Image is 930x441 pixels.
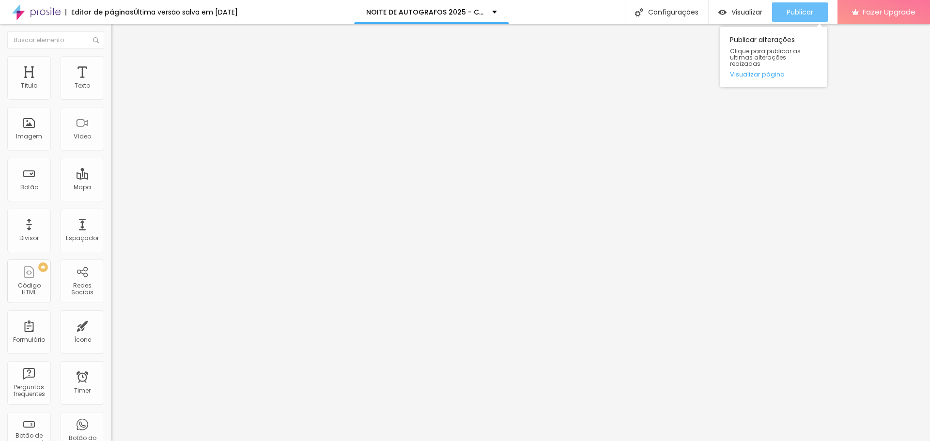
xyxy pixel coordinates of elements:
[111,24,930,441] iframe: Editor
[75,82,90,89] div: Texto
[66,235,99,242] div: Espaçador
[730,71,817,77] a: Visualizar página
[635,8,643,16] img: Icone
[720,27,827,87] div: Publicar alterações
[16,133,42,140] div: Imagem
[863,8,915,16] span: Fazer Upgrade
[74,133,91,140] div: Vídeo
[65,9,134,15] div: Editor de páginas
[21,82,37,89] div: Título
[10,384,48,398] div: Perguntas frequentes
[731,8,762,16] span: Visualizar
[74,387,91,394] div: Timer
[718,8,727,16] img: view-1.svg
[730,48,817,67] span: Clique para publicar as ultimas alterações reaizadas
[63,282,101,296] div: Redes Sociais
[20,184,38,191] div: Botão
[93,37,99,43] img: Icone
[7,31,104,49] input: Buscar elemento
[10,282,48,296] div: Código HTML
[74,336,91,343] div: Ícone
[19,235,39,242] div: Divisor
[772,2,828,22] button: Publicar
[787,8,813,16] span: Publicar
[74,184,91,191] div: Mapa
[134,9,238,15] div: Última versão salva em [DATE]
[709,2,772,22] button: Visualizar
[13,336,45,343] div: Formulário
[366,9,485,15] p: NOITE DE AUTÓGRAFOS 2025 - CIC DAMAS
